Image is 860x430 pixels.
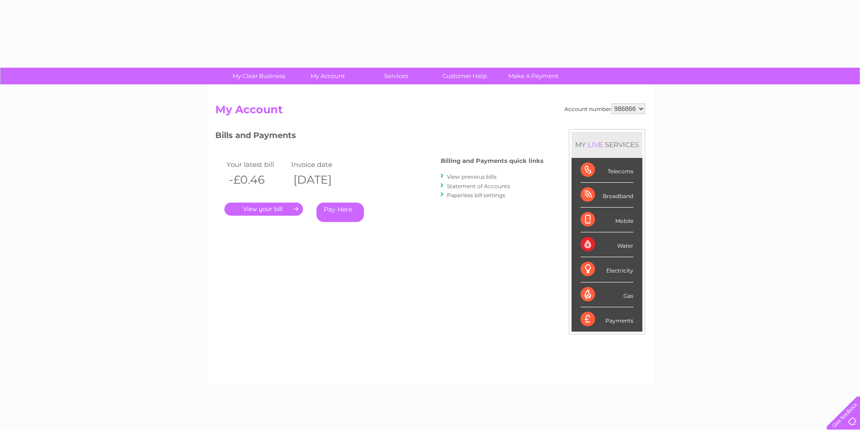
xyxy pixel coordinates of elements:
[447,192,505,199] a: Paperless bill settings
[290,68,365,84] a: My Account
[215,129,544,145] h3: Bills and Payments
[572,132,642,157] div: MY SERVICES
[496,68,571,84] a: Make A Payment
[447,173,497,180] a: View previous bills
[224,171,289,189] th: -£0.46
[359,68,433,84] a: Services
[289,158,354,171] td: Invoice date
[581,158,633,183] div: Telecoms
[447,183,510,190] a: Statement of Accounts
[224,203,303,216] a: .
[428,68,502,84] a: Customer Help
[581,307,633,332] div: Payments
[581,282,633,307] div: Gas
[215,103,645,120] h2: My Account
[586,140,605,149] div: LIVE
[581,183,633,208] div: Broadband
[316,203,364,222] a: Pay Here
[441,157,544,164] h4: Billing and Payments quick links
[224,158,289,171] td: Your latest bill
[222,68,296,84] a: My Clear Business
[289,171,354,189] th: [DATE]
[581,257,633,282] div: Electricity
[564,103,645,114] div: Account number
[581,208,633,232] div: Mobile
[581,232,633,257] div: Water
